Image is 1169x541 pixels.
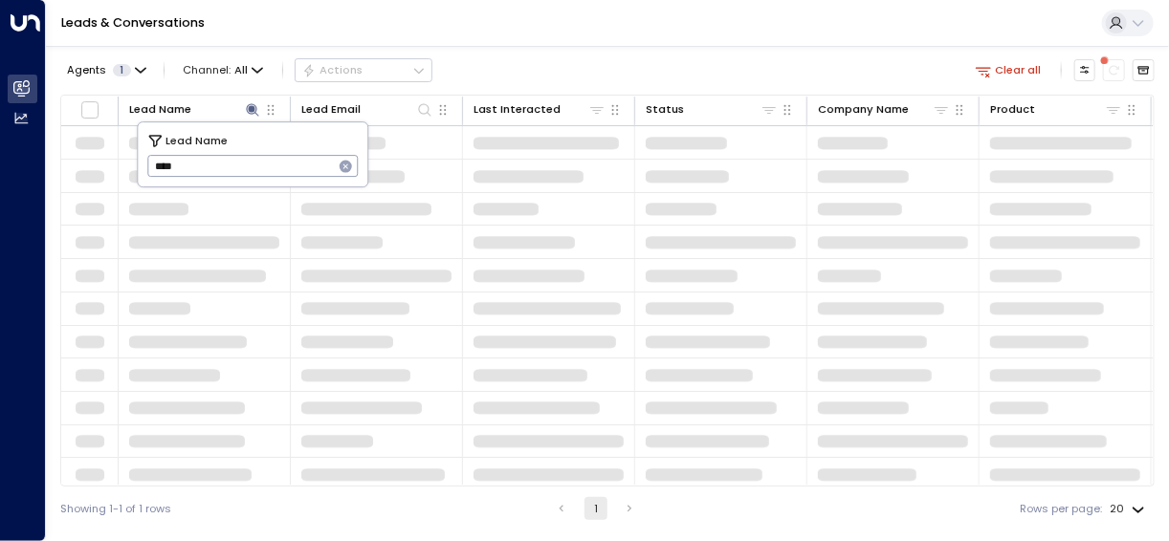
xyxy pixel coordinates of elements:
div: Lead Name [129,100,261,119]
a: Leads & Conversations [61,14,205,31]
button: page 1 [584,497,607,520]
div: Last Interacted [474,100,561,119]
div: Product [990,100,1122,119]
span: Agents [67,65,106,76]
div: Actions [302,63,363,76]
button: Actions [295,58,432,81]
div: Status [646,100,778,119]
span: Lead Name [165,132,228,149]
div: Product [990,100,1035,119]
div: Company Name [818,100,909,119]
span: There are new threads available. Refresh the grid to view the latest updates. [1103,59,1125,81]
span: 1 [113,64,131,76]
div: Showing 1-1 of 1 rows [60,501,171,517]
div: Lead Email [301,100,433,119]
div: Last Interacted [474,100,606,119]
button: Channel:All [177,59,270,80]
div: Status [646,100,684,119]
nav: pagination navigation [549,497,642,520]
div: Company Name [818,100,950,119]
div: Button group with a nested menu [295,58,432,81]
div: Lead Name [129,100,191,119]
span: All [234,64,248,76]
span: Channel: [177,59,270,80]
div: 20 [1111,497,1149,521]
button: Clear all [969,59,1048,80]
button: Archived Leads [1133,59,1155,81]
label: Rows per page: [1021,501,1103,517]
button: Agents1 [60,59,151,80]
div: Lead Email [301,100,361,119]
button: Customize [1074,59,1096,81]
